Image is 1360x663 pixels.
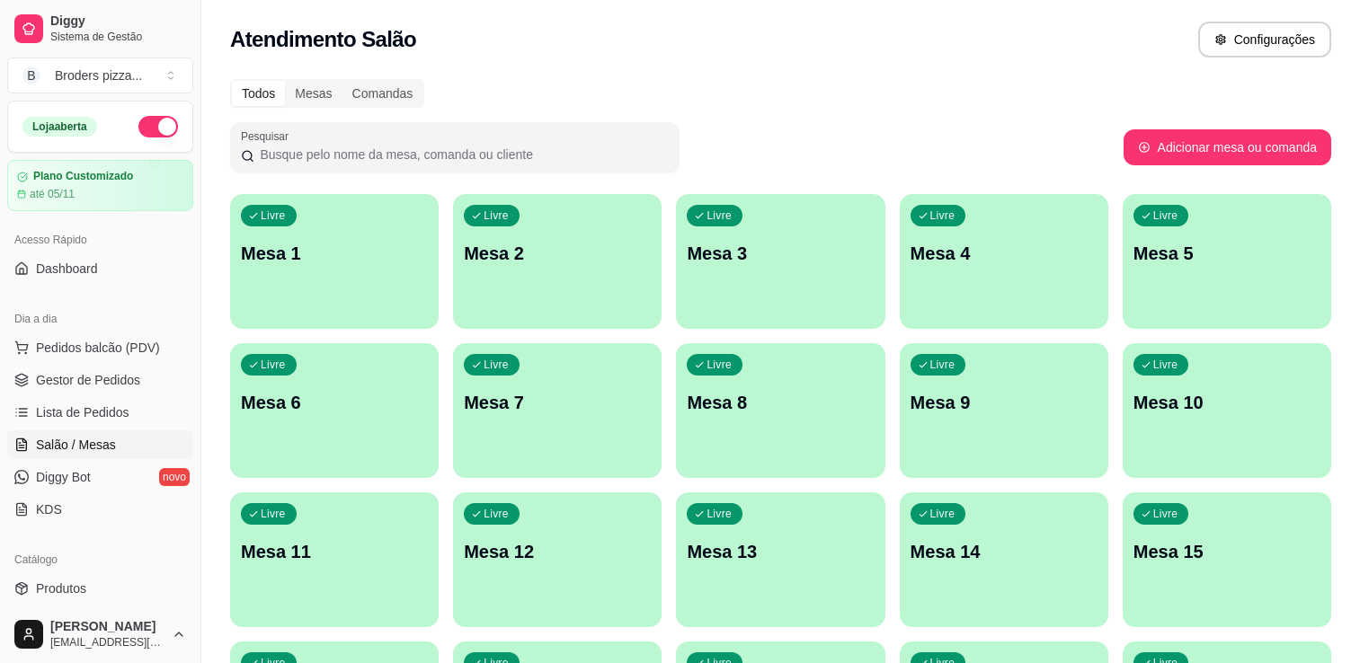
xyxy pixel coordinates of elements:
[50,619,164,635] span: [PERSON_NAME]
[900,194,1108,329] button: LivreMesa 4
[484,208,509,223] p: Livre
[36,468,91,486] span: Diggy Bot
[464,539,651,564] p: Mesa 12
[230,492,439,627] button: LivreMesa 11
[36,403,129,421] span: Lista de Pedidos
[1153,208,1178,223] p: Livre
[7,574,193,603] a: Produtos
[676,492,884,627] button: LivreMesa 13
[241,539,428,564] p: Mesa 11
[1133,241,1320,266] p: Mesa 5
[687,241,874,266] p: Mesa 3
[36,579,86,597] span: Produtos
[1153,358,1178,372] p: Livre
[484,507,509,521] p: Livre
[930,507,956,521] p: Livre
[7,57,193,93] button: Select a team
[900,492,1108,627] button: LivreMesa 14
[33,170,133,183] article: Plano Customizado
[254,146,669,164] input: Pesquisar
[22,66,40,84] span: B
[138,116,178,137] button: Alterar Status
[911,539,1098,564] p: Mesa 14
[261,507,286,521] p: Livre
[453,492,662,627] button: LivreMesa 12
[1123,343,1331,478] button: LivreMesa 10
[36,260,98,278] span: Dashboard
[7,495,193,524] a: KDS
[676,343,884,478] button: LivreMesa 8
[36,371,140,389] span: Gestor de Pedidos
[7,366,193,394] a: Gestor de Pedidos
[7,7,193,50] a: DiggySistema de Gestão
[464,241,651,266] p: Mesa 2
[50,13,186,30] span: Diggy
[241,128,295,144] label: Pesquisar
[230,194,439,329] button: LivreMesa 1
[342,81,423,106] div: Comandas
[261,208,286,223] p: Livre
[230,343,439,478] button: LivreMesa 6
[707,507,732,521] p: Livre
[676,194,884,329] button: LivreMesa 3
[484,358,509,372] p: Livre
[7,333,193,362] button: Pedidos balcão (PDV)
[930,358,956,372] p: Livre
[285,81,342,106] div: Mesas
[7,305,193,333] div: Dia a dia
[900,343,1108,478] button: LivreMesa 9
[7,430,193,459] a: Salão / Mesas
[261,358,286,372] p: Livre
[1133,390,1320,415] p: Mesa 10
[1198,22,1331,57] button: Configurações
[30,187,75,201] article: até 05/11
[707,208,732,223] p: Livre
[7,225,193,254] div: Acesso Rápido
[7,545,193,574] div: Catálogo
[1133,539,1320,564] p: Mesa 15
[1153,507,1178,521] p: Livre
[453,194,662,329] button: LivreMesa 2
[1123,194,1331,329] button: LivreMesa 5
[7,398,193,427] a: Lista de Pedidos
[687,390,874,415] p: Mesa 8
[50,635,164,650] span: [EMAIL_ADDRESS][DOMAIN_NAME]
[707,358,732,372] p: Livre
[7,160,193,211] a: Plano Customizadoaté 05/11
[7,463,193,491] a: Diggy Botnovo
[1124,129,1331,165] button: Adicionar mesa ou comanda
[241,241,428,266] p: Mesa 1
[36,500,62,518] span: KDS
[1123,492,1331,627] button: LivreMesa 15
[7,613,193,656] button: [PERSON_NAME][EMAIL_ADDRESS][DOMAIN_NAME]
[232,81,285,106] div: Todos
[911,390,1098,415] p: Mesa 9
[230,25,416,54] h2: Atendimento Salão
[7,254,193,283] a: Dashboard
[453,343,662,478] button: LivreMesa 7
[687,539,874,564] p: Mesa 13
[930,208,956,223] p: Livre
[36,436,116,454] span: Salão / Mesas
[911,241,1098,266] p: Mesa 4
[241,390,428,415] p: Mesa 6
[55,66,142,84] div: Broders pizza ...
[464,390,651,415] p: Mesa 7
[36,339,160,357] span: Pedidos balcão (PDV)
[50,30,186,44] span: Sistema de Gestão
[22,117,97,137] div: Loja aberta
